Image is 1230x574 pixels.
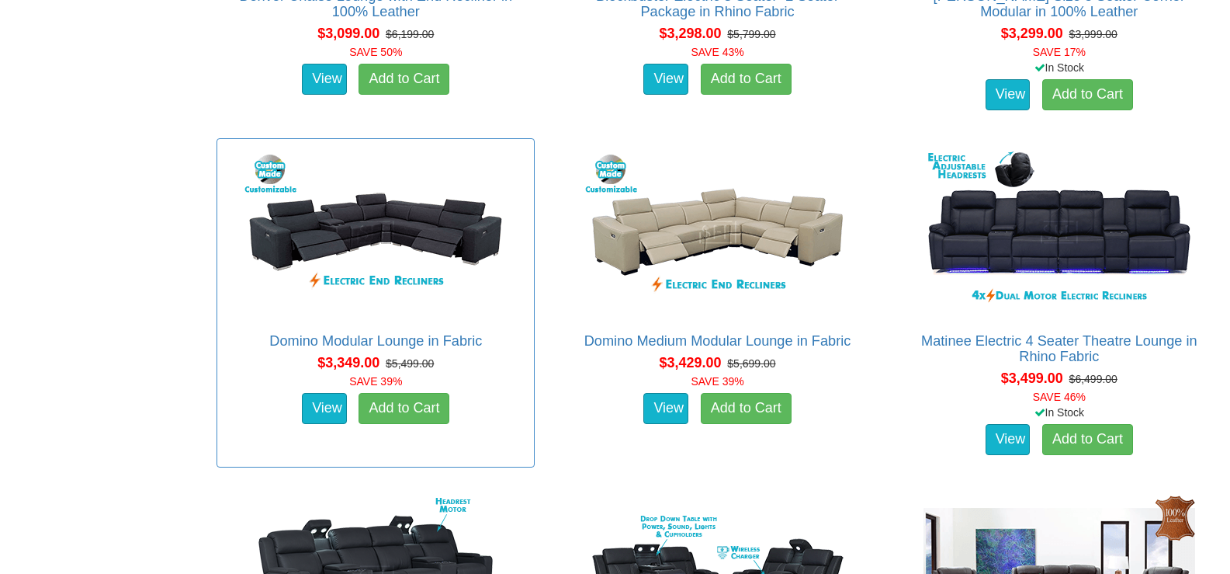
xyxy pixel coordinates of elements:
[359,64,449,95] a: Add to Cart
[236,147,515,318] img: Domino Modular Lounge in Fabric
[691,46,743,58] font: SAVE 43%
[1069,373,1117,385] del: $6,499.00
[897,405,1221,420] div: In Stock
[921,333,1197,364] a: Matinee Electric 4 Seater Theatre Lounge in Rhino Fabric
[578,147,858,318] img: Domino Medium Modular Lounge in Fabric
[269,333,482,349] a: Domino Modular Lounge in Fabric
[1033,46,1086,58] font: SAVE 17%
[643,64,688,95] a: View
[349,46,402,58] font: SAVE 50%
[643,393,688,424] a: View
[302,393,347,424] a: View
[1042,424,1133,455] a: Add to Cart
[317,26,379,41] span: $3,099.00
[986,424,1031,455] a: View
[659,26,721,41] span: $3,298.00
[386,357,434,370] del: $5,499.00
[659,355,721,370] span: $3,429.00
[920,147,1199,318] img: Matinee Electric 4 Seater Theatre Lounge in Rhino Fabric
[691,375,743,388] font: SAVE 39%
[701,393,792,424] a: Add to Cart
[359,393,449,424] a: Add to Cart
[727,357,775,370] del: $5,699.00
[584,333,851,349] a: Domino Medium Modular Lounge in Fabric
[349,375,402,388] font: SAVE 39%
[386,28,434,40] del: $6,199.00
[701,64,792,95] a: Add to Cart
[1001,370,1063,386] span: $3,499.00
[1033,391,1086,403] font: SAVE 46%
[897,60,1221,75] div: In Stock
[1001,26,1063,41] span: $3,299.00
[1069,28,1117,40] del: $3,999.00
[302,64,347,95] a: View
[1042,79,1133,110] a: Add to Cart
[317,355,379,370] span: $3,349.00
[727,28,775,40] del: $5,799.00
[986,79,1031,110] a: View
